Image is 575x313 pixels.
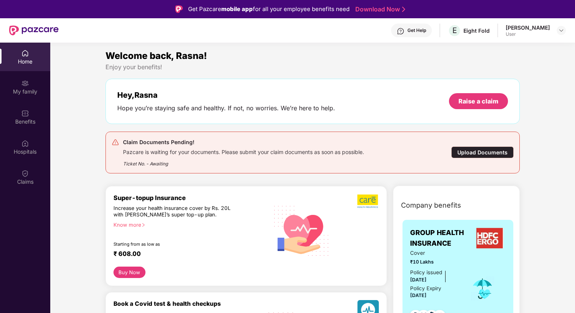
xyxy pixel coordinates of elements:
div: Ticket No. - Awaiting [123,156,364,167]
img: svg+xml;base64,PHN2ZyBpZD0iQmVuZWZpdHMiIHhtbG5zPSJodHRwOi8vd3d3LnczLm9yZy8yMDAwL3N2ZyIgd2lkdGg9Ij... [21,110,29,117]
img: insurerLogo [476,228,504,248]
div: Enjoy your benefits! [105,63,520,71]
div: Claim Documents Pending! [123,138,364,147]
img: svg+xml;base64,PHN2ZyBpZD0iSGVscC0zMngzMiIgeG1sbnM9Imh0dHA6Ly93d3cudzMub3JnLzIwMDAvc3ZnIiB3aWR0aD... [397,27,404,35]
div: Hope you’re staying safe and healthy. If not, no worries. We’re here to help. [117,104,335,112]
img: svg+xml;base64,PHN2ZyB4bWxucz0iaHR0cDovL3d3dy53My5vcmcvMjAwMC9zdmciIHdpZHRoPSIyNCIgaGVpZ2h0PSIyNC... [112,138,119,146]
div: Hey, Rasna [117,91,335,100]
div: Policy Expiry [410,284,441,292]
img: svg+xml;base64,PHN2ZyB4bWxucz0iaHR0cDovL3d3dy53My5vcmcvMjAwMC9zdmciIHhtbG5zOnhsaW5rPSJodHRwOi8vd3... [268,197,335,264]
div: Policy issued [410,269,442,276]
div: Raise a claim [458,97,498,105]
div: Pazcare is waiting for your documents. Please submit your claim documents as soon as possible. [123,147,364,156]
img: Stroke [402,5,405,13]
img: svg+xml;base64,PHN2ZyB3aWR0aD0iMjAiIGhlaWdodD0iMjAiIHZpZXdCb3g9IjAgMCAyMCAyMCIgZmlsbD0ibm9uZSIgeG... [21,79,29,87]
span: Cover [410,249,460,257]
span: E [452,26,457,35]
div: ₹ 608.00 [113,250,261,259]
img: svg+xml;base64,PHN2ZyBpZD0iSG9zcGl0YWxzIiB4bWxucz0iaHR0cDovL3d3dy53My5vcmcvMjAwMC9zdmciIHdpZHRoPS... [21,140,29,147]
img: svg+xml;base64,PHN2ZyBpZD0iSG9tZSIgeG1sbnM9Imh0dHA6Ly93d3cudzMub3JnLzIwMDAvc3ZnIiB3aWR0aD0iMjAiIG... [21,49,29,57]
img: svg+xml;base64,PHN2ZyBpZD0iRHJvcGRvd24tMzJ4MzIiIHhtbG5zPSJodHRwOi8vd3d3LnczLm9yZy8yMDAwL3N2ZyIgd2... [558,27,564,33]
span: Welcome back, Rasna! [105,50,207,61]
a: Download Now [355,5,403,13]
div: User [506,31,550,37]
span: ₹10 Lakhs [410,258,460,266]
strong: mobile app [221,5,253,13]
span: [DATE] [410,292,426,298]
img: b5dec4f62d2307b9de63beb79f102df3.png [357,194,379,208]
div: Increase your health insurance cover by Rs. 20L with [PERSON_NAME]’s super top-up plan. [113,205,235,218]
img: svg+xml;base64,PHN2ZyBpZD0iQ2xhaW0iIHhtbG5zPSJodHRwOi8vd3d3LnczLm9yZy8yMDAwL3N2ZyIgd2lkdGg9IjIwIi... [21,170,29,177]
div: Get Help [407,27,426,33]
div: Upload Documents [451,146,514,158]
div: Get Pazcare for all your employee benefits need [188,5,350,14]
img: Logo [175,5,183,13]
div: Book a Covid test & health checkups [113,300,268,307]
div: Super-topup Insurance [113,194,268,202]
div: Know more [113,222,264,227]
img: New Pazcare Logo [9,25,59,35]
div: Starting from as low as [113,242,236,247]
div: [PERSON_NAME] [506,24,550,31]
span: Company benefits [401,200,461,211]
img: icon [470,276,495,301]
span: [DATE] [410,277,426,283]
button: Buy Now [113,267,145,278]
div: Eight Fold [463,27,490,34]
span: GROUP HEALTH INSURANCE [410,227,474,249]
span: right [141,223,145,227]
